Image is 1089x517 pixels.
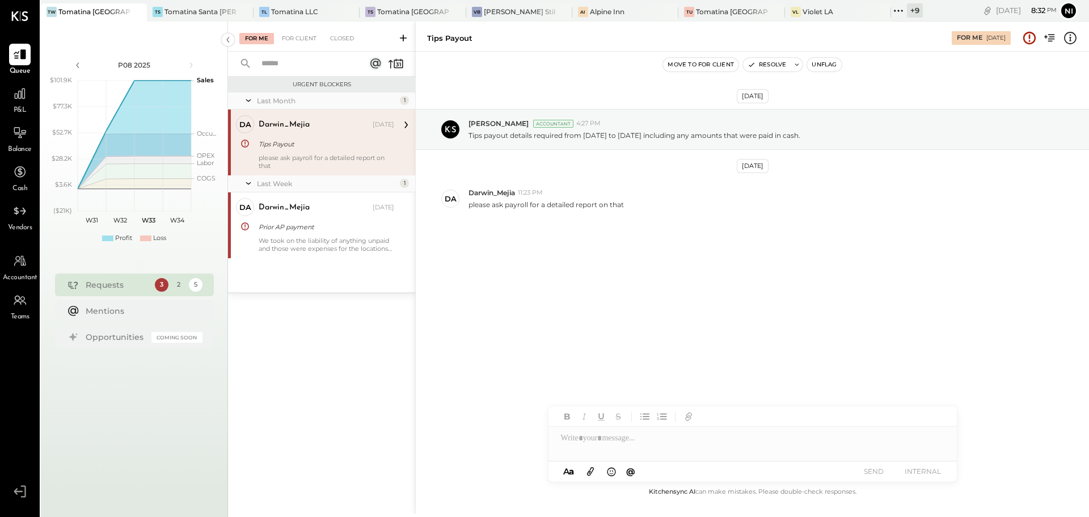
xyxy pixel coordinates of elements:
span: Balance [8,145,32,155]
div: Tomatina [GEOGRAPHIC_DATA] [696,7,767,16]
div: P08 2025 [86,60,183,70]
div: Accountant [533,120,573,128]
div: Violet LA [803,7,833,16]
div: VL [791,7,801,17]
text: Sales [197,76,214,84]
button: Resolve [743,58,791,72]
a: Queue [1,44,39,77]
div: Da [239,202,251,213]
div: Darwin_Mejia [259,119,310,131]
div: Urgent Blockers [234,81,410,89]
div: Da [445,194,457,204]
div: TW [47,7,57,17]
div: 1 [400,179,409,188]
div: Profit [115,234,132,243]
span: Accountant [3,273,37,283]
div: TS [153,7,163,17]
div: TU [684,7,694,17]
div: [DATE] [373,203,394,212]
div: For Me [239,33,274,44]
text: W33 [142,216,155,224]
span: Teams [11,312,29,322]
text: $28.2K [52,154,72,162]
button: Add URL [681,409,696,424]
div: please ask payroll for a detailed report on that [259,154,394,170]
a: Teams [1,289,39,322]
a: Cash [1,161,39,194]
div: Mentions [86,305,197,317]
button: Underline [594,409,609,424]
div: Tomatina [GEOGRAPHIC_DATA] [58,7,130,16]
span: 11:23 PM [518,188,543,197]
span: Vendors [8,223,32,233]
div: Prior AP payment [259,221,391,233]
div: Coming Soon [151,332,202,343]
div: 2 [172,278,185,292]
div: Loss [153,234,166,243]
p: please ask payroll for a detailed report on that [468,200,624,209]
span: Queue [10,66,31,77]
div: 5 [189,278,202,292]
text: $101.9K [50,76,72,84]
div: Tomatina Santa [PERSON_NAME] [164,7,236,16]
div: Alpine Inn [590,7,624,16]
button: SEND [851,464,897,479]
a: P&L [1,83,39,116]
div: Last Month [257,96,397,106]
div: Closed [324,33,360,44]
div: We took on the liability of anything unpaid and those were expenses for the locations and we shou... [259,237,394,253]
div: [DATE] [996,5,1057,16]
span: [PERSON_NAME] [468,119,529,128]
text: COGS [197,174,216,182]
text: W34 [170,216,184,224]
button: Unordered List [638,409,652,424]
span: @ [626,466,635,477]
button: Bold [560,409,575,424]
div: [DATE] [986,34,1006,42]
text: $52.7K [52,128,72,136]
button: Strikethrough [611,409,626,424]
span: a [569,466,574,477]
text: W32 [113,216,127,224]
text: Occu... [197,129,216,137]
div: AI [578,7,588,17]
button: Unflag [807,58,841,72]
span: Cash [12,184,27,194]
text: OPEX [197,152,215,159]
div: [DATE] [737,89,769,103]
button: Ni [1060,2,1078,20]
span: Darwin_Mejia [468,188,515,197]
div: For Client [276,33,322,44]
button: Move to for client [663,58,738,72]
div: [PERSON_NAME] Stillhouse [484,7,555,16]
div: Last Week [257,179,397,188]
p: Tips payout details required from [DATE] to [DATE] including any amounts that were paid in cash. [468,131,800,140]
span: 4:27 PM [576,119,601,128]
div: Tips Payout [259,138,391,150]
div: copy link [982,5,993,16]
div: Opportunities [86,331,146,343]
button: Aa [560,465,578,478]
a: Balance [1,122,39,155]
button: INTERNAL [900,464,946,479]
text: W31 [86,216,98,224]
div: Requests [86,279,149,291]
div: Darwin_Mejia [259,202,310,213]
button: Italic [577,409,592,424]
div: TL [259,7,269,17]
text: $77.3K [53,102,72,110]
div: TS [365,7,375,17]
div: [DATE] [737,159,769,173]
div: Tomatina [GEOGRAPHIC_DATA] [377,7,449,16]
div: 3 [155,278,168,292]
a: Vendors [1,200,39,233]
text: $3.6K [55,180,72,188]
text: ($21K) [53,207,72,215]
div: Tips Payout [427,33,472,44]
a: Accountant [1,250,39,283]
div: Tomatina LLC [271,7,318,16]
div: VB [472,7,482,17]
text: Labor [197,159,214,167]
div: 1 [400,96,409,105]
div: For Me [957,33,982,43]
